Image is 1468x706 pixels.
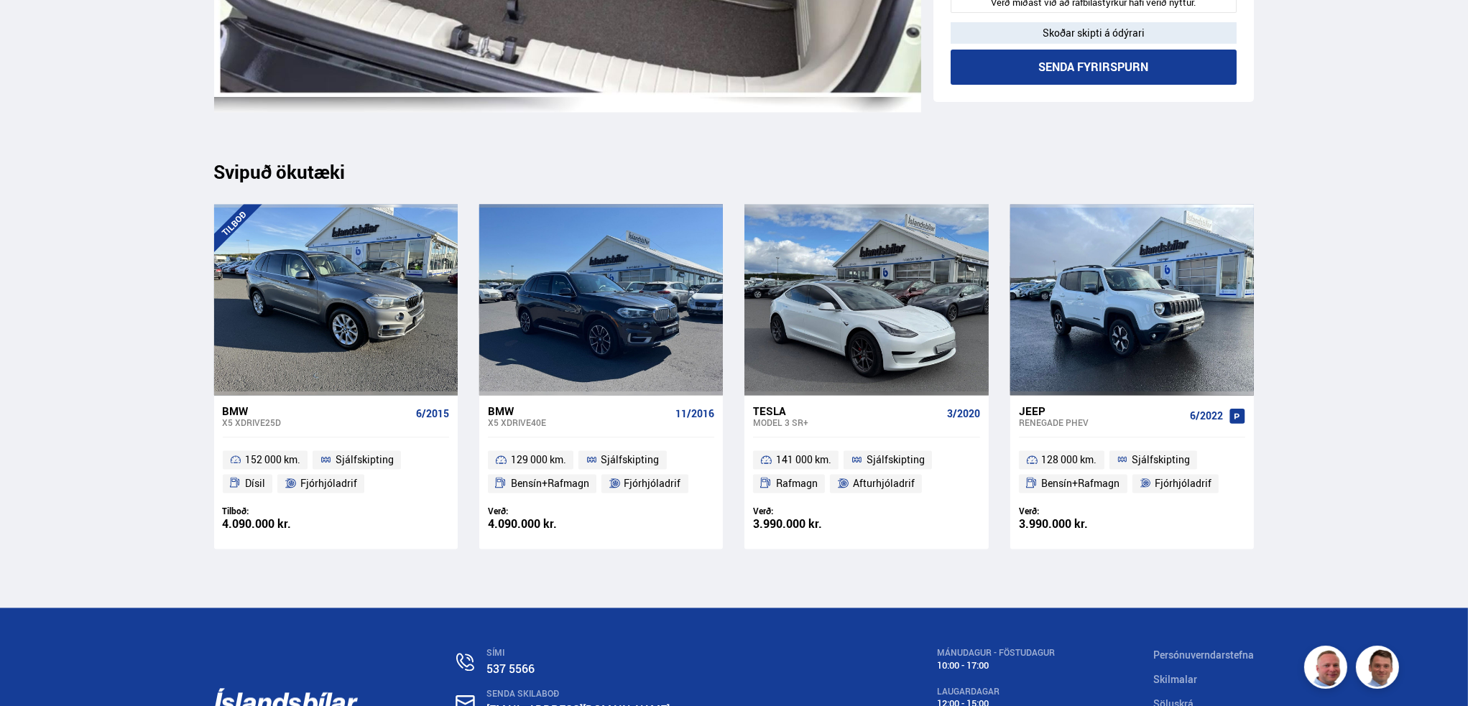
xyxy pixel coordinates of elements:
[937,687,1055,697] div: LAUGARDAGAR
[214,161,1255,182] div: Svipuð ökutæki
[1153,672,1197,686] a: Skilmalar
[753,506,867,516] div: Verð:
[1132,451,1190,468] span: Sjálfskipting
[867,451,925,468] span: Sjálfskipting
[1010,395,1254,549] a: Jeep Renegade PHEV 6/2022 128 000 km. Sjálfskipting Bensín+Rafmagn Fjórhjóladrif Verð: 3.990.000 kr.
[853,475,915,492] span: Afturhjóladrif
[1306,648,1349,691] img: siFngHWaQ9KaOqBr.png
[1358,648,1401,691] img: FbJEzSuNWCJXmdc-.webp
[214,395,458,549] a: BMW X5 XDRIVE25D 6/2015 152 000 km. Sjálfskipting Dísil Fjórhjóladrif Tilboð: 4.090.000 kr.
[753,417,941,427] div: Model 3 SR+
[744,395,988,549] a: Tesla Model 3 SR+ 3/2020 141 000 km. Sjálfskipting Rafmagn Afturhjóladrif Verð: 3.990.000 kr.
[11,6,55,49] button: Opna LiveChat spjallviðmót
[1042,451,1097,468] span: 128 000 km.
[776,451,831,468] span: 141 000 km.
[488,417,670,427] div: X5 XDRIVE40E
[223,417,410,427] div: X5 XDRIVE25D
[456,653,474,671] img: n0V2lOsqF3l1V2iz.svg
[486,689,838,699] div: SENDA SKILABOÐ
[479,395,723,549] a: BMW X5 XDRIVE40E 11/2016 129 000 km. Sjálfskipting Bensín+Rafmagn Fjórhjóladrif Verð: 4.090.000 kr.
[1190,410,1223,422] span: 6/2022
[1019,506,1132,516] div: Verð:
[951,21,1237,42] div: Skoðar skipti á ódýrari
[223,404,410,417] div: BMW
[416,408,449,419] span: 6/2015
[336,451,394,468] span: Sjálfskipting
[1019,417,1184,427] div: Renegade PHEV
[488,518,601,530] div: 4.090.000 kr.
[624,475,681,492] span: Fjórhjóladrif
[1042,475,1120,492] span: Bensín+Rafmagn
[937,660,1055,671] div: 10:00 - 17:00
[486,648,838,658] div: SÍMI
[488,506,601,516] div: Verð:
[1153,648,1254,661] a: Persónuverndarstefna
[488,404,670,417] div: BMW
[753,404,941,417] div: Tesla
[223,506,336,516] div: Tilboð:
[776,475,818,492] span: Rafmagn
[223,518,336,530] div: 4.090.000 kr.
[753,518,867,530] div: 3.990.000 kr.
[601,451,660,468] span: Sjálfskipting
[1019,404,1184,417] div: Jeep
[486,661,535,677] a: 537 5566
[675,408,714,419] span: 11/2016
[511,451,566,468] span: 129 000 km.
[245,475,265,492] span: Dísil
[1155,475,1211,492] span: Fjórhjóladrif
[947,408,980,419] span: 3/2020
[951,48,1237,83] button: Senda fyrirspurn
[511,475,589,492] span: Bensín+Rafmagn
[300,475,357,492] span: Fjórhjóladrif
[245,451,300,468] span: 152 000 km.
[937,648,1055,658] div: MÁNUDAGUR - FÖSTUDAGUR
[1019,518,1132,530] div: 3.990.000 kr.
